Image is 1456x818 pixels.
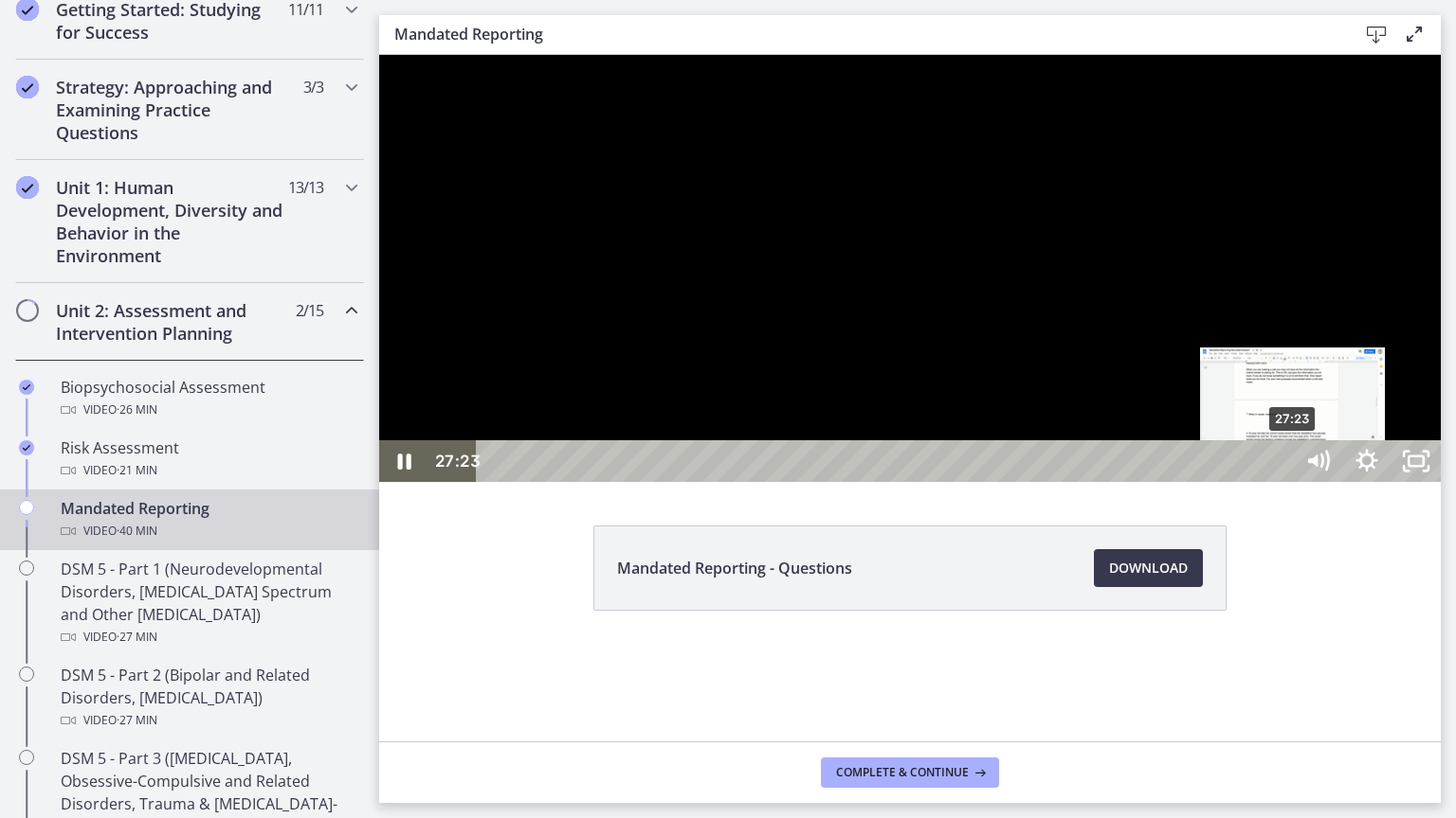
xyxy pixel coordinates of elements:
[117,626,157,649] span: · 27 min
[61,399,356,421] div: Video
[117,520,157,542] span: · 40 min
[1012,385,1062,427] button: Unfullscreen
[379,55,1441,482] iframe: Video Lesson
[56,176,287,267] h2: Unit 1: Human Development, Diversity and Behavior in the Environment
[617,557,852,579] span: Mandated Reporting - Questions
[288,176,323,199] span: 13 / 13
[61,459,356,482] div: Video
[61,497,356,542] div: Mandated Reporting
[1109,557,1188,579] span: Download
[16,76,39,98] i: Completed
[821,757,999,788] button: Complete & continue
[61,520,356,542] div: Video
[56,76,287,144] h2: Strategy: Approaching and Examining Practice Questions
[303,76,323,98] span: 3 / 3
[394,23,1327,45] h3: Mandated Reporting
[61,626,356,649] div: Video
[61,709,356,732] div: Video
[117,399,157,421] span: · 26 min
[61,664,356,732] div: DSM 5 - Part 2 (Bipolar and Related Disorders, [MEDICAL_DATA])
[117,459,157,482] span: · 21 min
[61,558,356,649] div: DSM 5 - Part 1 (Neurodevelopmental Disorders, [MEDICAL_DATA] Spectrum and Other [MEDICAL_DATA])
[117,709,157,732] span: · 27 min
[914,385,963,427] button: Mute
[1094,549,1203,587] a: Download
[56,299,287,345] h2: Unit 2: Assessment and Intervention Planning
[61,436,356,482] div: Risk Assessment
[19,380,34,395] i: Completed
[19,440,34,455] i: Completed
[296,299,323,322] span: 2 / 15
[16,176,39,199] i: Completed
[963,385,1012,427] button: Show settings menu
[61,376,356,421] div: Biopsychosocial Assessment
[836,765,969,780] span: Complete & continue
